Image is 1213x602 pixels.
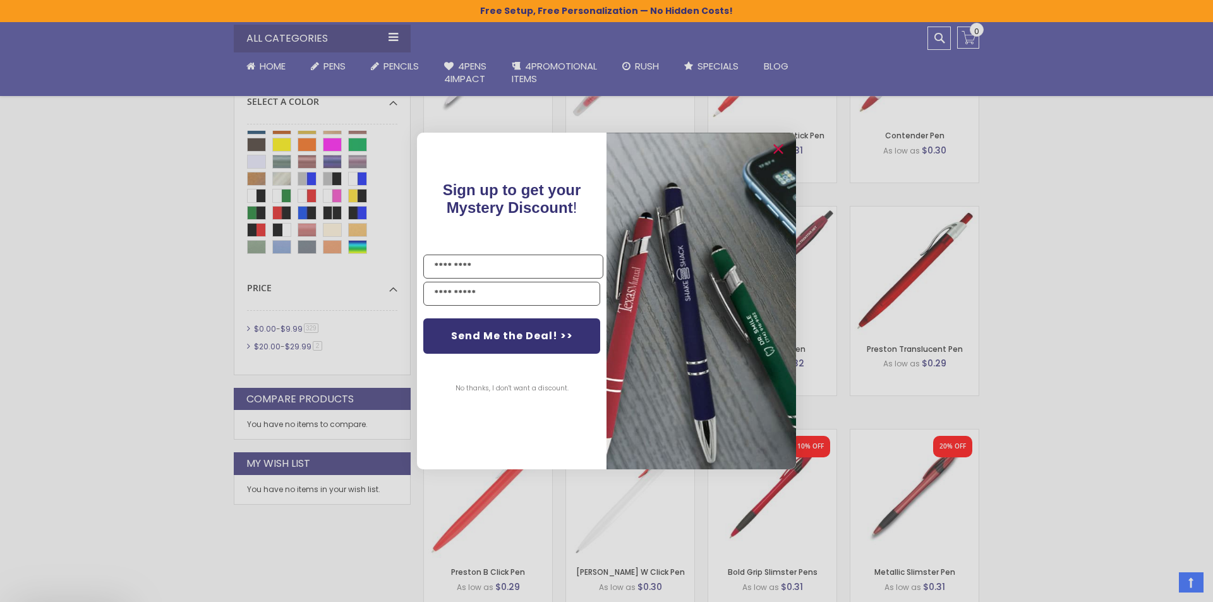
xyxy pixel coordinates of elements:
button: Send Me the Deal! >> [423,318,600,354]
span: Sign up to get your Mystery Discount [443,181,581,216]
button: No thanks, I don't want a discount. [449,373,575,404]
iframe: Google Customer Reviews [1109,568,1213,602]
span: ! [443,181,581,216]
img: pop-up-image [606,133,796,469]
button: Close dialog [768,139,788,159]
